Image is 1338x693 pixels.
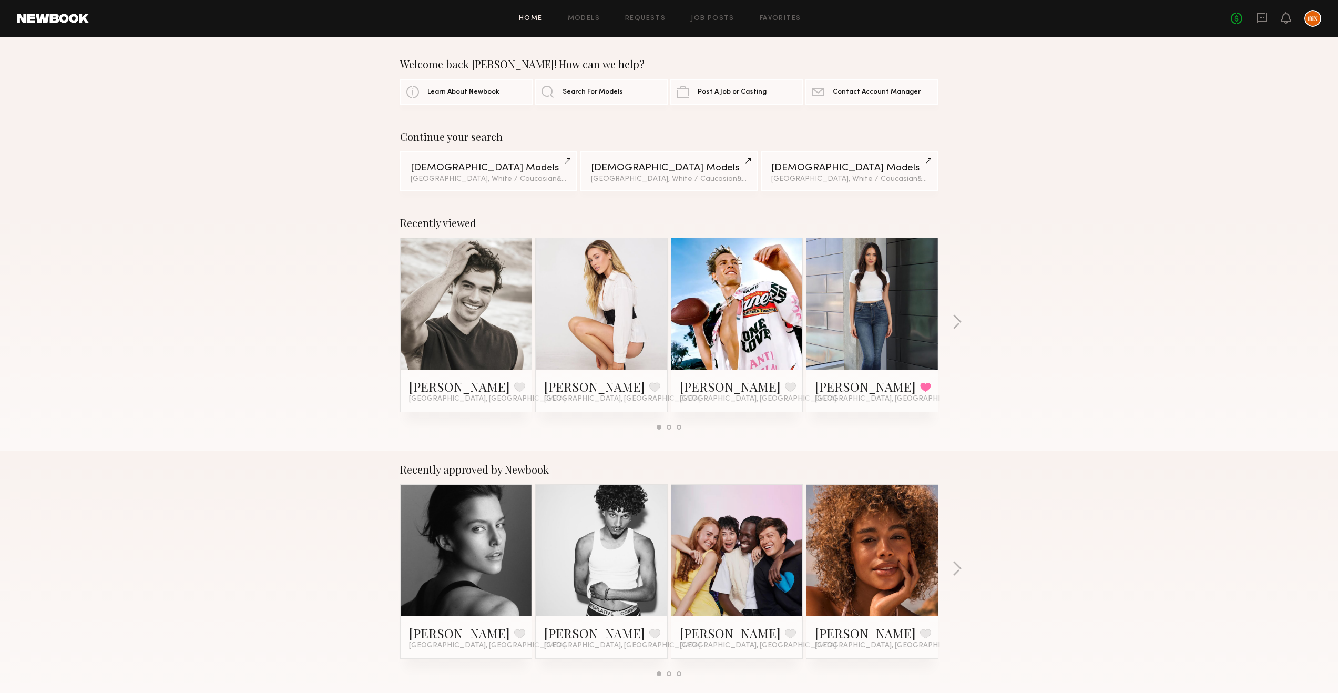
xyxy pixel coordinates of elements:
[557,176,607,182] span: & 2 other filter s
[544,395,701,403] span: [GEOGRAPHIC_DATA], [GEOGRAPHIC_DATA]
[670,79,803,105] a: Post A Job or Casting
[535,79,668,105] a: Search For Models
[544,641,701,650] span: [GEOGRAPHIC_DATA], [GEOGRAPHIC_DATA]
[591,163,747,173] div: [DEMOGRAPHIC_DATA] Models
[815,378,916,395] a: [PERSON_NAME]
[680,395,836,403] span: [GEOGRAPHIC_DATA], [GEOGRAPHIC_DATA]
[680,625,781,641] a: [PERSON_NAME]
[805,79,938,105] a: Contact Account Manager
[400,58,938,70] div: Welcome back [PERSON_NAME]! How can we help?
[411,176,567,183] div: [GEOGRAPHIC_DATA], White / Caucasian
[427,89,499,96] span: Learn About Newbook
[409,641,566,650] span: [GEOGRAPHIC_DATA], [GEOGRAPHIC_DATA]
[563,89,623,96] span: Search For Models
[691,15,734,22] a: Job Posts
[815,641,972,650] span: [GEOGRAPHIC_DATA], [GEOGRAPHIC_DATA]
[771,176,927,183] div: [GEOGRAPHIC_DATA], White / Caucasian
[625,15,666,22] a: Requests
[409,625,510,641] a: [PERSON_NAME]
[411,163,567,173] div: [DEMOGRAPHIC_DATA] Models
[680,641,836,650] span: [GEOGRAPHIC_DATA], [GEOGRAPHIC_DATA]
[580,151,758,191] a: [DEMOGRAPHIC_DATA] Models[GEOGRAPHIC_DATA], White / Caucasian&2other filters
[680,378,781,395] a: [PERSON_NAME]
[760,15,801,22] a: Favorites
[815,625,916,641] a: [PERSON_NAME]
[544,625,645,641] a: [PERSON_NAME]
[544,378,645,395] a: [PERSON_NAME]
[698,89,767,96] span: Post A Job or Casting
[519,15,543,22] a: Home
[400,463,938,476] div: Recently approved by Newbook
[400,217,938,229] div: Recently viewed
[400,130,938,143] div: Continue your search
[591,176,747,183] div: [GEOGRAPHIC_DATA], White / Caucasian
[771,163,927,173] div: [DEMOGRAPHIC_DATA] Models
[400,79,533,105] a: Learn About Newbook
[568,15,600,22] a: Models
[833,89,921,96] span: Contact Account Manager
[409,378,510,395] a: [PERSON_NAME]
[400,151,577,191] a: [DEMOGRAPHIC_DATA] Models[GEOGRAPHIC_DATA], White / Caucasian&2other filters
[761,151,938,191] a: [DEMOGRAPHIC_DATA] Models[GEOGRAPHIC_DATA], White / Caucasian&1other filter
[917,176,963,182] span: & 1 other filter
[737,176,788,182] span: & 2 other filter s
[815,395,972,403] span: [GEOGRAPHIC_DATA], [GEOGRAPHIC_DATA]
[409,395,566,403] span: [GEOGRAPHIC_DATA], [GEOGRAPHIC_DATA]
